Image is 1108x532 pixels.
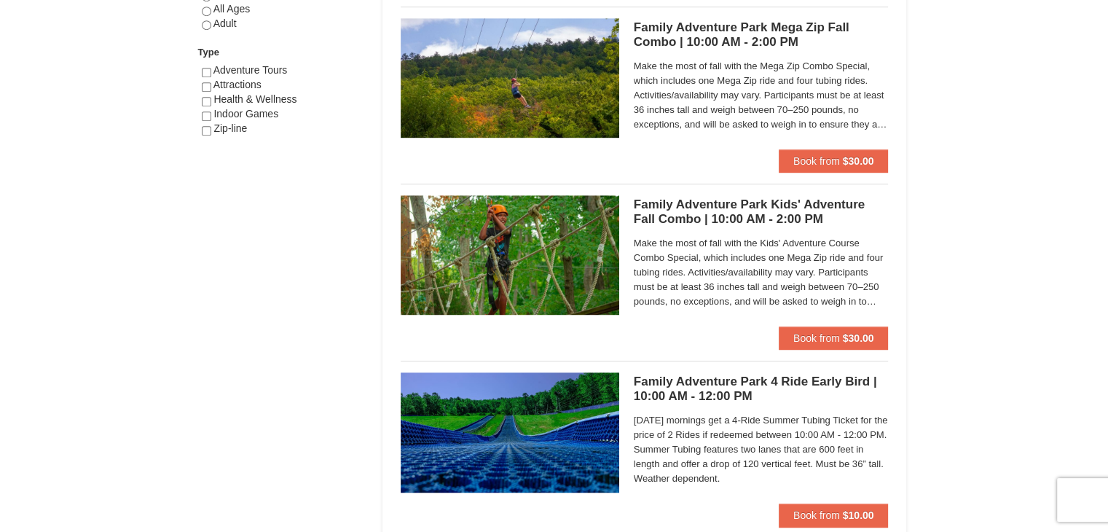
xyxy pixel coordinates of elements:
[634,236,889,309] span: Make the most of fall with the Kids' Adventure Course Combo Special, which includes one Mega Zip ...
[779,149,889,173] button: Book from $30.00
[213,122,247,134] span: Zip-line
[634,20,889,50] h5: Family Adventure Park Mega Zip Fall Combo | 10:00 AM - 2:00 PM
[213,93,296,105] span: Health & Wellness
[779,326,889,350] button: Book from $30.00
[843,155,874,167] strong: $30.00
[401,372,619,492] img: 6619925-18-3c99bf8f.jpg
[843,332,874,344] strong: $30.00
[793,509,840,521] span: Book from
[213,17,237,29] span: Adult
[779,504,889,527] button: Book from $10.00
[843,509,874,521] strong: $10.00
[213,64,288,76] span: Adventure Tours
[213,79,262,90] span: Attractions
[793,155,840,167] span: Book from
[634,59,889,132] span: Make the most of fall with the Mega Zip Combo Special, which includes one Mega Zip ride and four ...
[634,413,889,486] span: [DATE] mornings get a 4-Ride Summer Tubing Ticket for the price of 2 Rides if redeemed between 10...
[401,195,619,315] img: 6619925-37-774baaa7.jpg
[198,47,219,58] strong: Type
[213,3,251,15] span: All Ages
[793,332,840,344] span: Book from
[634,197,889,227] h5: Family Adventure Park Kids' Adventure Fall Combo | 10:00 AM - 2:00 PM
[401,18,619,138] img: 6619925-38-a1eef9ea.jpg
[634,375,889,404] h5: Family Adventure Park 4 Ride Early Bird | 10:00 AM - 12:00 PM
[213,108,278,120] span: Indoor Games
